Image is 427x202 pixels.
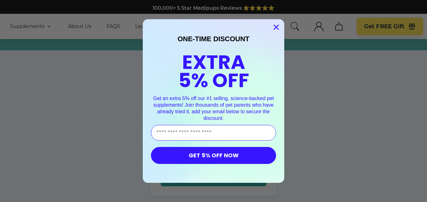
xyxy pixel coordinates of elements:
[178,67,249,94] span: 5% OFF
[178,35,250,43] span: ONE-TIME DISCOUNT
[182,48,245,76] span: EXTRA
[271,22,282,33] button: Close dialog
[153,96,274,121] span: Get an extra 5% off our #1 selling, science-backed pet supplements! Join thousands of pet parents...
[151,147,276,164] button: GET 5% OFF NOW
